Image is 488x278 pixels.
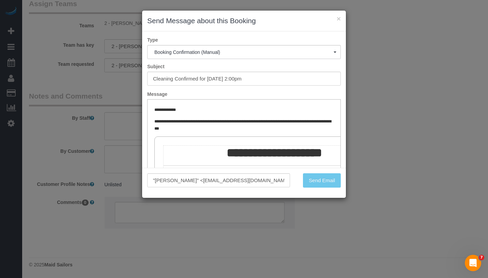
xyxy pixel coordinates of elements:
[142,63,346,70] label: Subject
[148,100,340,206] iframe: Rich Text Editor, editor1
[337,15,341,22] button: ×
[142,91,346,98] label: Message
[479,255,484,260] span: 7
[154,49,334,55] span: Booking Confirmation (Manual)
[142,36,346,43] label: Type
[465,255,481,271] iframe: Intercom live chat
[147,45,341,59] button: Booking Confirmation (Manual)
[147,72,341,86] input: Subject
[147,16,341,26] h3: Send Message about this Booking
